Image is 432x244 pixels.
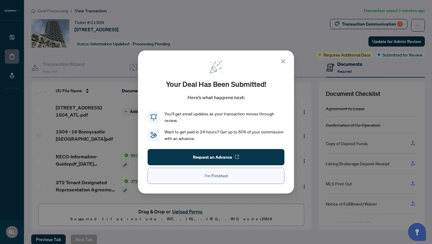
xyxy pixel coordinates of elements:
[187,94,245,101] p: Here’s what happens next:
[205,171,228,181] span: I'm Finished
[408,223,426,241] button: Open asap
[164,129,284,142] div: Want to get paid in 24 hours? Get up to 80% of your commission with an advance.
[166,79,266,89] h2: Your deal has been submitted!
[148,168,284,184] button: I'm Finished
[164,111,284,124] div: You’ll get email updates as your transaction moves through review.
[193,152,232,162] span: Request an Advance
[148,149,284,165] button: Request an Advance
